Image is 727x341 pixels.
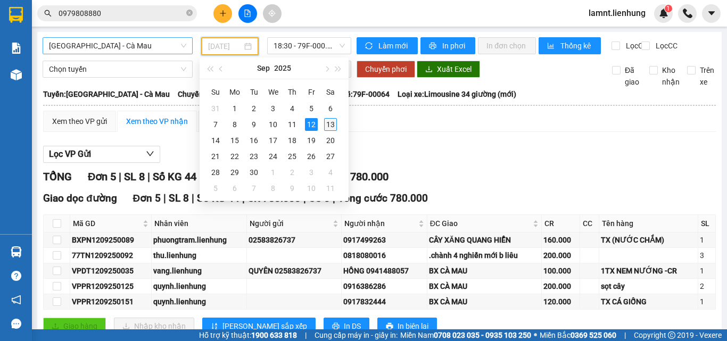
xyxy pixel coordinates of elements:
td: 2025-09-03 [263,101,283,117]
img: logo-vxr [9,7,23,23]
div: .chành 4 nghiến mới b liêu [429,249,540,261]
img: solution-icon [11,43,22,54]
span: Cung cấp máy in - giấy in: [315,329,398,341]
div: 19 [305,134,318,147]
span: Tài xế: 79F-00064 [331,88,390,100]
div: 7 [247,182,260,195]
div: 2 [247,102,260,115]
div: 9 [286,182,299,195]
button: plus [213,4,232,23]
span: Lọc CR [622,40,649,52]
td: VPPR1209250125 [70,279,152,294]
span: Nha Trang - Cà Mau [49,38,186,54]
div: 11 [286,118,299,131]
td: 2025-10-07 [244,180,263,196]
button: downloadXuất Excel [417,61,480,78]
span: Xuất Excel [437,63,472,75]
td: 2025-10-04 [321,164,340,180]
span: SL 8 [169,192,189,204]
span: aim [268,10,276,17]
th: Fr [302,84,321,101]
th: Sa [321,84,340,101]
span: Người gửi [250,218,331,229]
th: Tên hàng [599,215,698,232]
th: CR [542,215,581,232]
td: 2025-09-12 [302,117,321,132]
button: printerIn biên lai [377,318,437,335]
div: phuongtram.lienhung [153,234,245,246]
span: sort-ascending [211,322,218,331]
td: 2025-10-02 [283,164,302,180]
span: SL 8 [124,170,145,183]
th: SL [698,215,716,232]
td: BXPN1209250089 [70,232,152,248]
div: sọt cây [601,280,696,292]
th: CC [580,215,599,232]
div: 02583826737 [249,234,340,246]
span: Đơn 5 [88,170,116,183]
div: 26 [305,150,318,163]
div: 10 [267,118,279,131]
span: Lọc CC [651,40,679,52]
div: 0818080016 [343,249,425,261]
div: 31 [209,102,222,115]
div: 6 [228,182,241,195]
span: Miền Bắc [540,329,616,341]
div: 4 [286,102,299,115]
td: 2025-08-31 [206,101,225,117]
div: 2 [700,280,714,292]
strong: 0708 023 035 - 0935 103 250 [434,331,531,339]
span: download [425,65,433,74]
td: 2025-10-05 [206,180,225,196]
td: 2025-09-15 [225,132,244,148]
span: caret-down [707,9,716,18]
div: TX CÁ GIỐNG [601,296,696,307]
td: 2025-09-22 [225,148,244,164]
span: [PERSON_NAME] sắp xếp [222,320,307,332]
span: down [146,149,154,158]
span: | [192,192,194,204]
input: Tìm tên, số ĐT hoặc mã đơn [59,7,184,19]
td: 2025-09-23 [244,148,263,164]
div: thu.lienhung [153,249,245,261]
th: We [263,84,283,101]
button: 2025 [274,57,291,79]
span: ⚪️ [534,333,537,337]
div: 160.000 [543,234,579,246]
th: Tu [244,84,263,101]
div: 77TN1209250092 [72,249,150,261]
span: 1 [666,5,670,12]
div: VPPR1209250151 [72,296,150,307]
div: 200.000 [543,280,579,292]
td: 2025-10-11 [321,180,340,196]
td: 2025-09-16 [244,132,263,148]
img: phone-icon [683,9,692,18]
button: caret-down [702,4,721,23]
td: 2025-09-29 [225,164,244,180]
td: 2025-09-06 [321,101,340,117]
th: Mo [225,84,244,101]
div: BX CÀ MAU [429,296,540,307]
td: 2025-09-08 [225,117,244,132]
div: 13 [324,118,337,131]
div: 17 [267,134,279,147]
button: file-add [238,4,257,23]
span: Người nhận [344,218,416,229]
div: 18 [286,134,299,147]
td: 2025-09-13 [321,117,340,132]
div: 3 [267,102,279,115]
strong: 0369 525 060 [571,331,616,339]
span: Số KG 44 [197,192,239,204]
div: Xem theo VP nhận [126,115,188,127]
span: In biên lai [398,320,428,332]
button: sort-ascending[PERSON_NAME] sắp xếp [202,318,316,335]
div: 28 [209,166,222,179]
div: 11 [324,182,337,195]
div: HỒNG 0941488057 [343,265,425,277]
span: plus [219,10,227,17]
div: 2 [286,166,299,179]
td: 2025-09-07 [206,117,225,132]
div: vang.lienhung [153,265,245,277]
div: 5 [209,182,222,195]
td: 2025-09-09 [244,117,263,132]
